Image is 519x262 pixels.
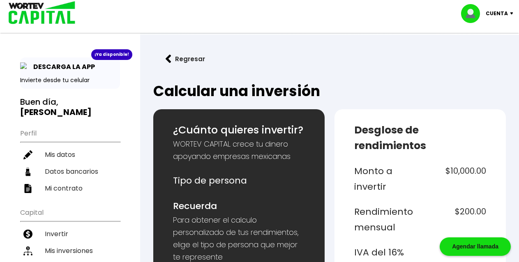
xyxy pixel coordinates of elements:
[20,180,120,197] a: Mi contrato
[20,106,92,118] b: [PERSON_NAME]
[173,122,305,138] h5: ¿Cuánto quieres invertir?
[354,163,417,194] h6: Monto a invertir
[423,204,486,235] h6: $200.00
[486,7,508,20] p: Cuenta
[23,167,32,176] img: datos-icon.10cf9172.svg
[461,4,486,23] img: profile-image
[440,237,511,256] div: Agendar llamada
[153,83,506,99] h2: Calcular una inversión
[20,97,120,117] h3: Buen día,
[20,163,120,180] a: Datos bancarios
[20,146,120,163] a: Mis datos
[508,12,519,15] img: icon-down
[20,124,120,197] ul: Perfil
[23,246,32,255] img: inversiones-icon.6695dc30.svg
[20,225,120,242] a: Invertir
[23,230,32,239] img: invertir-icon.b3b967d7.svg
[173,173,305,188] h6: Tipo de persona
[20,76,120,85] p: Invierte desde tu celular
[20,242,120,259] a: Mis inversiones
[153,48,217,70] button: Regresar
[29,62,95,72] p: DESCARGA LA APP
[23,150,32,159] img: editar-icon.952d3147.svg
[20,62,29,71] img: app-icon
[354,204,417,235] h6: Rendimiento mensual
[91,49,132,60] div: ¡Ya disponible!
[423,163,486,194] h6: $10,000.00
[23,184,32,193] img: contrato-icon.f2db500c.svg
[354,122,486,153] h5: Desglose de rendimientos
[173,198,305,214] h6: Recuerda
[153,48,506,70] a: flecha izquierdaRegresar
[166,55,171,63] img: flecha izquierda
[173,138,305,163] p: WORTEV CAPITAL crece tu dinero apoyando empresas mexicanas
